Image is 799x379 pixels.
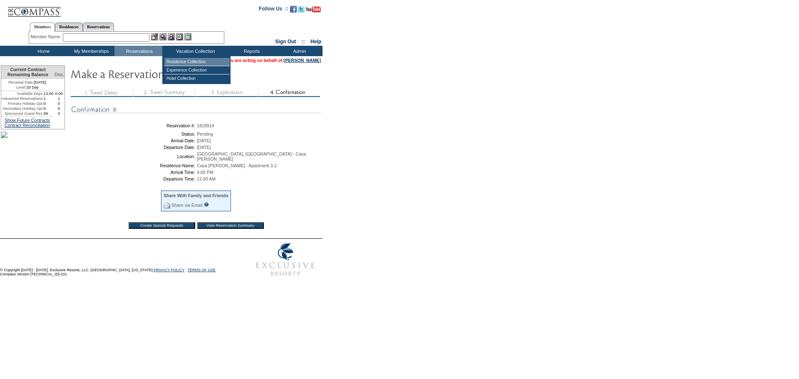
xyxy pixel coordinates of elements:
td: 0 [53,111,65,116]
img: Reservations [176,33,183,40]
td: 13.00 [44,91,54,96]
td: 0.00 [53,91,65,96]
td: Hotel Collection [164,74,230,82]
input: Create Special Requests [129,222,195,229]
td: Arrival Time: [73,170,195,175]
img: b_calculator.gif [184,33,191,40]
a: Share via Email [171,203,203,208]
img: Exclusive Resorts [248,239,323,280]
span: Disc. [55,72,65,77]
img: step4_state2.gif [258,88,320,97]
div: Member Name: [31,33,63,40]
img: step3_state3.gif [195,88,258,97]
td: 1 [44,96,54,101]
td: 0 [44,106,54,111]
td: 0 [44,101,54,106]
span: [GEOGRAPHIC_DATA], [GEOGRAPHIC_DATA] - Casa [PERSON_NAME] [197,151,306,161]
input: View Reservation Summary [197,222,264,229]
a: PRIVACY POLICY [154,268,184,272]
img: b_edit.gif [151,33,158,40]
td: Reservation #: [73,123,195,128]
input: What is this? [204,202,209,207]
td: Residence Collection [164,58,230,66]
td: Advanced Reservations: [1,96,44,101]
img: Become our fan on Facebook [290,6,297,12]
td: Departure Time: [73,176,195,181]
span: [DATE] [197,138,211,143]
td: Experience Collection [164,66,230,74]
img: Subscribe to our YouTube Channel [306,6,321,12]
a: Subscribe to our YouTube Channel [306,8,321,13]
a: [PERSON_NAME] [284,58,321,63]
td: 0 [53,101,65,106]
a: Contract Reconciliation [5,123,50,128]
span: You are acting on behalf of: [226,58,321,63]
td: 20 Day [1,85,53,91]
img: View [159,33,166,40]
td: Available Days: [1,91,44,96]
td: Vacation Collection [162,46,227,56]
td: 0 [53,106,65,111]
td: [DATE] [1,79,53,85]
span: Pending [197,131,213,136]
a: Sign Out [275,39,296,45]
td: Departure Date: [73,145,195,150]
td: Current Contract Remaining Balance [1,66,53,79]
a: TERMS OF USE [188,268,216,272]
img: RDM-Risco.jpg [1,131,7,138]
div: Share With Family and Friends [164,193,228,198]
span: Renewal Date: [8,80,34,85]
td: Home [19,46,67,56]
a: Members [30,22,55,32]
td: 99 [44,111,54,116]
span: 4:00 PM [197,170,213,175]
a: Follow us on Twitter [298,8,305,13]
td: My Memberships [67,46,114,56]
a: Help [310,39,321,45]
img: Make Reservation [70,65,237,82]
td: Sponsored Guest Res: [1,111,44,116]
td: Primary Holiday Opt: [1,101,44,106]
img: step2_state3.gif [133,88,195,97]
td: Reservations [114,46,162,56]
td: Follow Us :: [259,5,288,15]
td: Status: [73,131,195,136]
span: [DATE] [197,145,211,150]
a: Become our fan on Facebook [290,8,297,13]
td: Arrival Date: [73,138,195,143]
img: Impersonate [168,33,175,40]
span: Casa [PERSON_NAME] - Apartment 3-2 [197,163,277,168]
span: 1818914 [197,123,214,128]
img: step1_state3.gif [70,88,133,97]
span: :: [302,39,305,45]
a: Residences [55,22,83,31]
td: Residence Name: [73,163,195,168]
a: Reservations [83,22,114,31]
a: Show Future Contracts [5,118,50,123]
span: Level: [16,85,26,90]
img: Follow us on Twitter [298,6,305,12]
td: 1 [53,96,65,101]
td: Admin [275,46,323,56]
td: Secondary Holiday Opt: [1,106,44,111]
span: 11:00 AM [197,176,216,181]
td: Location: [73,151,195,161]
td: Reports [227,46,275,56]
